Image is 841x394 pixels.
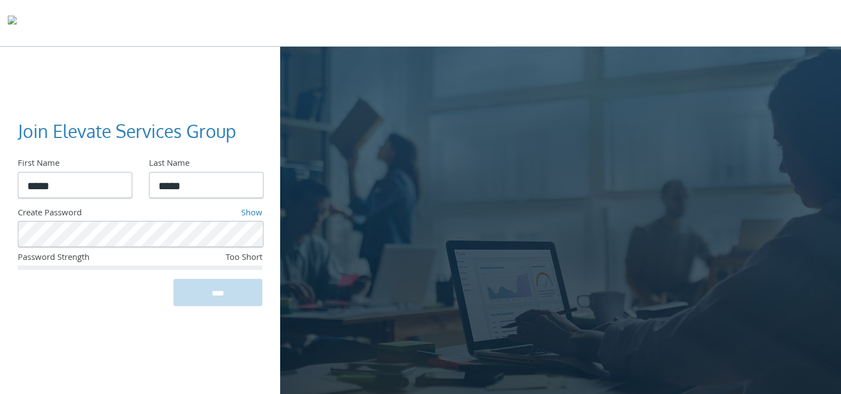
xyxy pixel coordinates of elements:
[18,252,181,266] div: Password Strength
[18,157,131,172] div: First Name
[181,252,263,266] div: Too Short
[18,207,172,221] div: Create Password
[8,12,17,34] img: todyl-logo-dark.svg
[149,157,262,172] div: Last Name
[241,206,262,221] a: Show
[18,119,253,144] h3: Join Elevate Services Group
